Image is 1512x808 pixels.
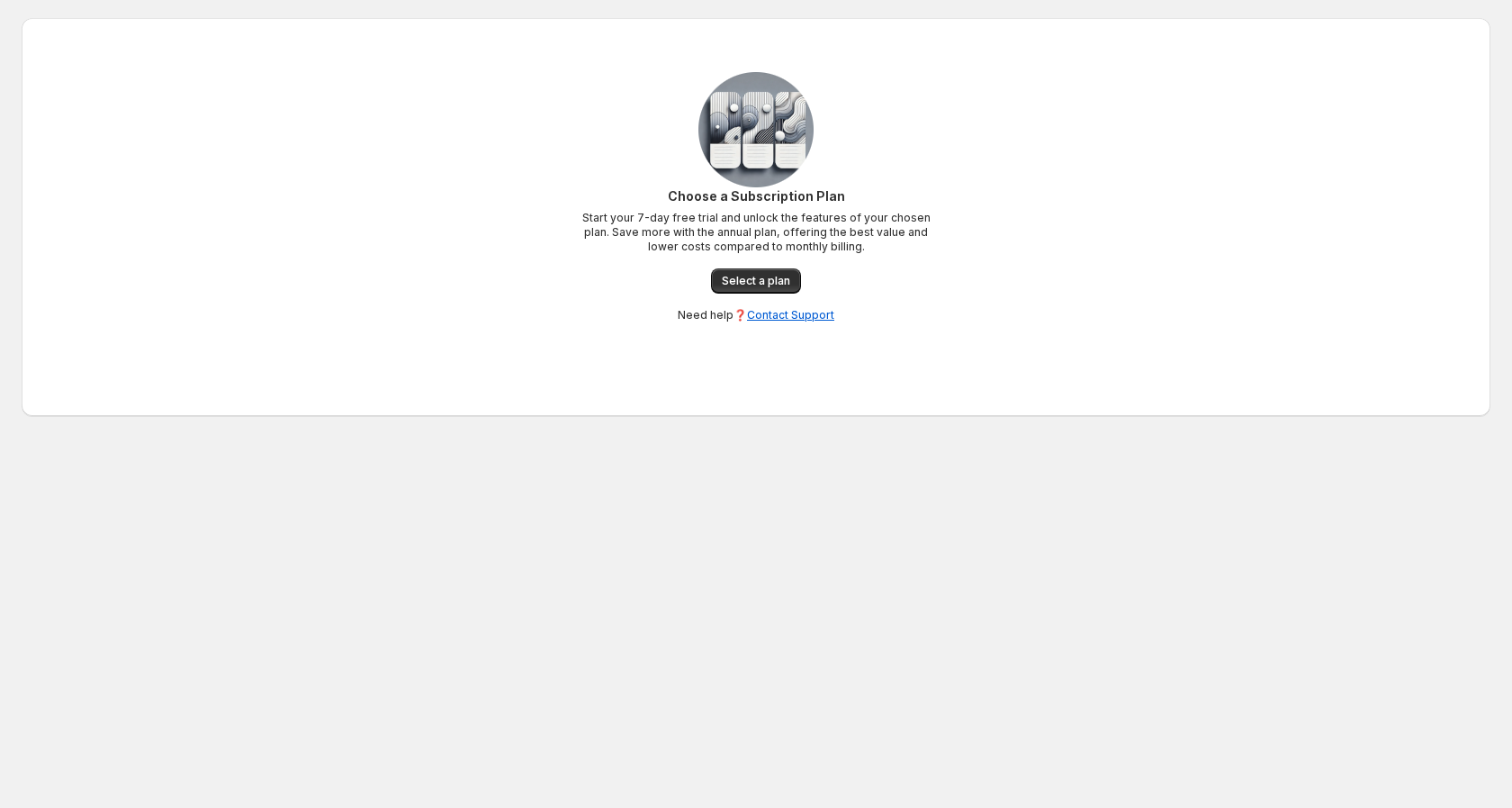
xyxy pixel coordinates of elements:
[747,308,834,322] a: Contact Support
[722,274,790,288] span: Select a plan
[576,211,936,254] p: Start your 7-day free trial and unlock the features of your chosen plan. Save more with the annua...
[711,268,801,294] a: Select a plan
[678,308,834,322] p: Need help❓
[576,187,936,205] p: Choose a Subscription Plan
